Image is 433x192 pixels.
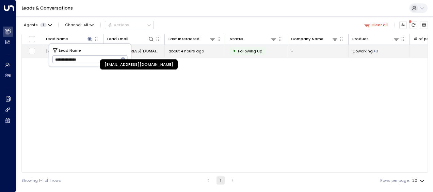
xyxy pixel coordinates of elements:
[24,23,38,27] span: Agents
[230,36,277,42] div: Status
[40,23,47,27] span: 1
[22,5,73,11] a: Leads & Conversations
[107,36,128,42] div: Lead Email
[29,48,35,54] span: Toggle select row
[21,178,61,183] div: Showing 1-1 of 1 rows
[105,21,154,29] button: Actions
[420,21,428,29] button: Archived Leads
[380,178,410,183] label: Rows per page:
[46,36,93,42] div: Lead Name
[352,48,373,54] span: Coworking
[100,60,178,70] div: [EMAIL_ADDRESS][DOMAIN_NAME]
[83,23,88,27] span: All
[105,21,154,29] div: Button group with a nested menu
[204,176,237,185] nav: pagination navigation
[362,21,390,29] button: Clear all
[21,21,54,29] button: Agents1
[399,21,407,29] button: Customize
[169,36,215,42] div: Last Interacted
[352,36,399,42] div: Product
[63,21,96,29] span: Channel:
[352,36,368,42] div: Product
[230,36,243,42] div: Status
[63,21,96,29] button: Channel:All
[59,47,81,53] span: Lead Name
[373,48,378,54] div: Day office,Membership,Private Office
[291,36,338,42] div: Company Name
[108,22,129,27] div: Actions
[46,48,77,54] span: Heather Caughey
[410,21,417,29] span: There are new threads available. Refresh the grid to view the latest updates.
[107,48,161,54] span: hrichardson009@hotmail.com
[216,176,225,185] button: page 1
[107,36,154,42] div: Lead Email
[169,48,204,54] span: about 4 hours ago
[287,45,349,57] td: -
[29,36,35,43] span: Toggle select all
[169,36,199,42] div: Last Interacted
[412,176,426,185] div: 20
[46,36,68,42] div: Lead Name
[238,48,262,54] span: Following Up
[291,36,323,42] div: Company Name
[233,46,236,55] div: •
